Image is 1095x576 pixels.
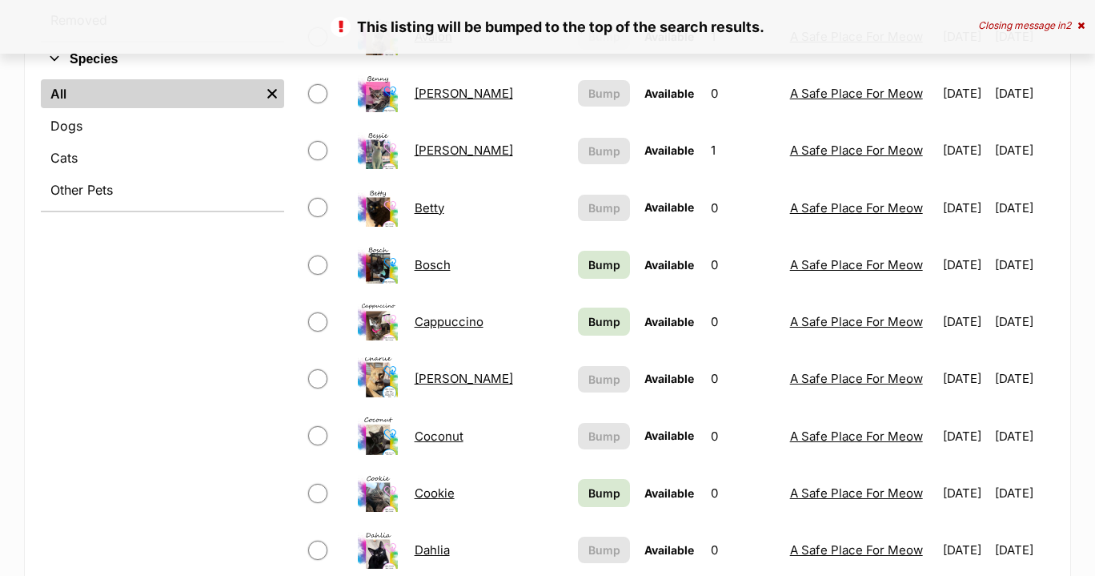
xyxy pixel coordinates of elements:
[415,86,513,101] a: [PERSON_NAME]
[790,542,923,558] a: A Safe Place For Meow
[644,143,694,157] span: Available
[937,237,994,292] td: [DATE]
[415,485,455,501] a: Cookie
[937,294,994,349] td: [DATE]
[578,251,630,279] a: Bump
[415,143,513,158] a: [PERSON_NAME]
[588,313,620,330] span: Bump
[704,123,782,178] td: 1
[41,79,260,108] a: All
[995,180,1053,236] td: [DATE]
[588,143,620,159] span: Bump
[978,20,1085,31] div: Closing message in
[578,423,630,449] button: Bump
[790,485,923,501] a: A Safe Place For Meow
[415,371,513,386] a: [PERSON_NAME]
[588,199,620,216] span: Bump
[995,294,1053,349] td: [DATE]
[644,87,694,100] span: Available
[41,76,284,211] div: Species
[704,294,782,349] td: 0
[1065,19,1071,31] span: 2
[704,351,782,406] td: 0
[937,123,994,178] td: [DATE]
[790,314,923,329] a: A Safe Place For Meow
[995,237,1053,292] td: [DATE]
[415,542,450,558] a: Dahlia
[937,351,994,406] td: [DATE]
[644,372,694,385] span: Available
[415,429,463,444] a: Coconut
[995,123,1053,178] td: [DATE]
[588,542,620,558] span: Bump
[644,200,694,214] span: Available
[937,409,994,464] td: [DATE]
[16,16,1079,38] p: This listing will be bumped to the top of the search results.
[790,371,923,386] a: A Safe Place For Meow
[704,66,782,121] td: 0
[790,257,923,272] a: A Safe Place For Meow
[644,315,694,328] span: Available
[578,195,630,221] button: Bump
[704,180,782,236] td: 0
[790,143,923,158] a: A Safe Place For Meow
[588,85,620,102] span: Bump
[704,465,782,521] td: 0
[704,409,782,464] td: 0
[41,49,284,70] button: Species
[995,409,1053,464] td: [DATE]
[260,79,284,108] a: Remove filter
[995,465,1053,521] td: [DATE]
[790,429,923,444] a: A Safe Place For Meow
[644,486,694,500] span: Available
[790,86,923,101] a: A Safe Place For Meow
[578,80,630,107] button: Bump
[644,429,694,442] span: Available
[415,200,444,215] a: Betty
[41,111,284,140] a: Dogs
[995,66,1053,121] td: [DATE]
[588,428,620,445] span: Bump
[578,308,630,336] a: Bump
[937,66,994,121] td: [DATE]
[937,180,994,236] td: [DATE]
[790,200,923,215] a: A Safe Place For Meow
[644,543,694,557] span: Available
[41,175,284,204] a: Other Pets
[578,138,630,164] button: Bump
[588,256,620,273] span: Bump
[644,258,694,272] span: Available
[704,237,782,292] td: 0
[41,143,284,172] a: Cats
[937,465,994,521] td: [DATE]
[578,537,630,563] button: Bump
[578,366,630,393] button: Bump
[588,371,620,388] span: Bump
[588,485,620,501] span: Bump
[415,314,483,329] a: Cappuccino
[578,479,630,507] a: Bump
[995,351,1053,406] td: [DATE]
[415,257,451,272] a: Bosch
